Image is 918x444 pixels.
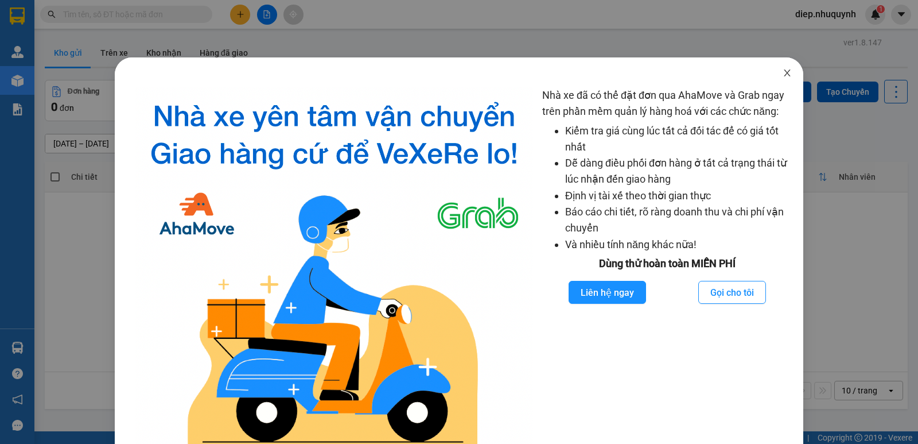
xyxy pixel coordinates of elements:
[565,188,792,204] li: Định vị tài xế theo thời gian thực
[565,155,792,188] li: Dễ dàng điều phối đơn hàng ở tất cả trạng thái từ lúc nhận đến giao hàng
[565,204,792,237] li: Báo cáo chi tiết, rõ ràng doanh thu và chi phí vận chuyển
[569,281,646,304] button: Liên hệ ngay
[783,68,792,78] span: close
[565,123,792,156] li: Kiểm tra giá cùng lúc tất cả đối tác để có giá tốt nhất
[565,237,792,253] li: Và nhiều tính năng khác nữa!
[698,281,766,304] button: Gọi cho tôi
[581,285,634,300] span: Liên hệ ngay
[542,256,792,272] div: Dùng thử hoàn toàn MIỄN PHÍ
[771,57,803,90] button: Close
[710,285,754,300] span: Gọi cho tôi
